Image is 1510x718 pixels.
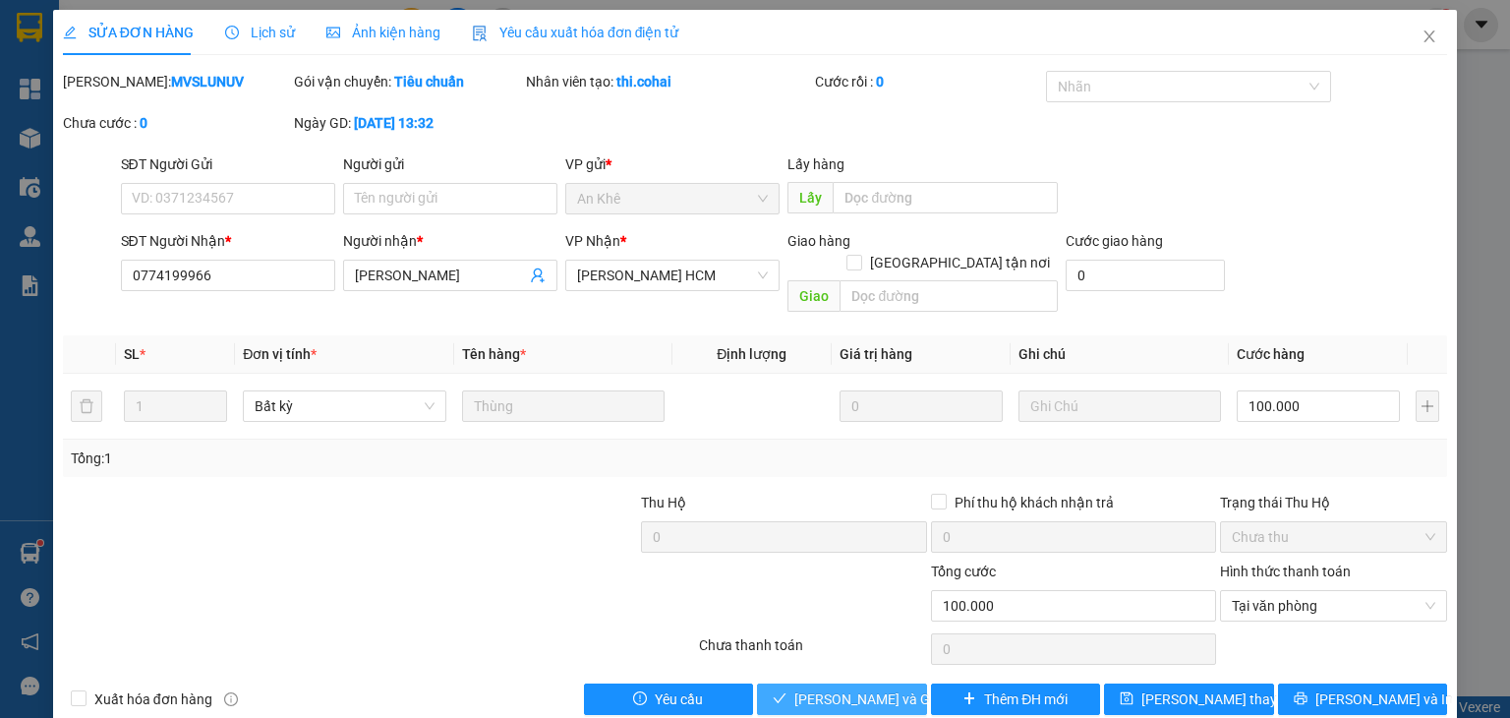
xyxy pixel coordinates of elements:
button: check[PERSON_NAME] và Giao hàng [757,684,927,715]
div: SĐT Người Gửi [121,153,335,175]
span: Lịch sử [225,25,295,40]
b: 0 [876,74,884,90]
span: Bất kỳ [255,391,434,421]
span: Đơn vị tính [243,346,317,362]
div: Trạng thái Thu Hộ [1220,492,1447,513]
span: save [1120,691,1133,707]
span: info-circle [224,692,238,706]
input: VD: Bàn, Ghế [462,390,665,422]
span: An Khê [577,184,768,213]
button: printer[PERSON_NAME] và In [1278,684,1448,715]
div: Người nhận [343,230,557,252]
span: exclamation-circle [633,691,647,707]
span: Chưa thu [1232,522,1435,552]
span: user-add [530,268,546,283]
button: delete [71,390,102,422]
span: Yêu cầu [655,688,703,710]
span: [GEOGRAPHIC_DATA] tận nơi [862,252,1058,273]
span: Tổng cước [931,564,996,579]
span: Tại văn phòng [1232,591,1435,621]
span: Ảnh kiện hàng [326,25,440,40]
span: check [773,691,786,707]
input: Dọc đường [833,182,1058,213]
button: plusThêm ĐH mới [931,684,1101,715]
span: Trần Phú HCM [577,261,768,290]
span: [PERSON_NAME] và Giao hàng [794,688,983,710]
div: Gói vận chuyển: [294,71,521,92]
label: Cước giao hàng [1066,233,1163,249]
span: Xuất hóa đơn hàng [87,688,220,710]
input: Ghi Chú [1018,390,1221,422]
span: Thu Hộ [641,495,686,510]
span: Tên hàng [462,346,526,362]
span: Định lượng [717,346,786,362]
div: VP gửi [565,153,780,175]
span: picture [326,26,340,39]
button: save[PERSON_NAME] thay đổi [1104,684,1274,715]
span: close [1422,29,1437,44]
div: Người gửi [343,153,557,175]
b: 0 [140,115,147,131]
span: clock-circle [225,26,239,39]
input: 0 [840,390,1003,422]
span: Lấy [787,182,833,213]
div: Nhân viên tạo: [526,71,811,92]
button: plus [1416,390,1439,422]
b: [DATE] 13:32 [354,115,434,131]
span: Yêu cầu xuất hóa đơn điện tử [472,25,679,40]
input: Cước giao hàng [1066,260,1225,291]
span: Giao hàng [787,233,850,249]
span: Cước hàng [1237,346,1305,362]
span: [PERSON_NAME] thay đổi [1141,688,1299,710]
span: Giá trị hàng [840,346,912,362]
img: icon [472,26,488,41]
span: edit [63,26,77,39]
span: SỬA ĐƠN HÀNG [63,25,194,40]
div: Cước rồi : [815,71,1042,92]
div: Tổng: 1 [71,448,584,469]
span: [PERSON_NAME] và In [1315,688,1453,710]
span: printer [1294,691,1307,707]
div: [PERSON_NAME]: [63,71,290,92]
b: MVSLUNUV [171,74,244,90]
button: exclamation-circleYêu cầu [584,684,754,715]
span: SL [124,346,140,362]
div: SĐT Người Nhận [121,230,335,252]
b: Tiêu chuẩn [394,74,464,90]
span: Giao [787,280,840,312]
button: Close [1402,10,1457,65]
th: Ghi chú [1011,335,1229,374]
div: Chưa cước : [63,112,290,134]
div: Ngày GD: [294,112,521,134]
span: VP Nhận [565,233,620,249]
span: Phí thu hộ khách nhận trả [947,492,1122,513]
span: plus [962,691,976,707]
input: Dọc đường [840,280,1058,312]
b: thi.cohai [616,74,671,90]
label: Hình thức thanh toán [1220,564,1351,579]
span: Thêm ĐH mới [984,688,1068,710]
div: Chưa thanh toán [697,634,928,669]
span: Lấy hàng [787,156,844,172]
